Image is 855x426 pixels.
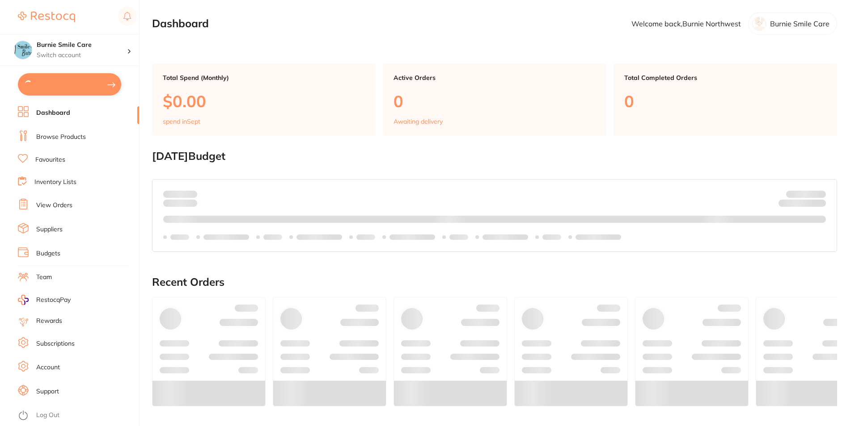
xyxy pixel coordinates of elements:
p: Welcome back, Burnie Northwest [631,20,741,28]
p: Labels [356,234,375,241]
a: View Orders [36,201,72,210]
span: RestocqPay [36,296,71,305]
button: Log Out [18,409,136,423]
h4: Burnie Smile Care [37,41,127,50]
p: Labels [170,234,189,241]
p: Active Orders [394,74,596,81]
a: Budgets [36,249,60,258]
p: month [163,198,197,209]
p: 0 [394,92,596,110]
a: RestocqPay [18,295,71,305]
a: Suppliers [36,225,63,234]
p: Budget: [786,190,826,197]
p: Labels [263,234,282,241]
p: Total Spend (Monthly) [163,74,365,81]
p: Awaiting delivery [394,118,443,125]
img: Burnie Smile Care [14,41,32,59]
p: Switch account [37,51,127,60]
a: Account [36,363,60,372]
p: Burnie Smile Care [770,20,830,28]
p: Labels extended [203,234,249,241]
img: Restocq Logo [18,12,75,22]
h2: [DATE] Budget [152,150,837,163]
strong: $NaN [808,190,826,198]
p: Total Completed Orders [624,74,826,81]
p: Labels extended [483,234,528,241]
p: spend in Sept [163,118,200,125]
a: Browse Products [36,133,86,142]
a: Restocq Logo [18,7,75,27]
img: RestocqPay [18,295,29,305]
a: Rewards [36,317,62,326]
a: Active Orders0Awaiting delivery [383,63,606,136]
a: Log Out [36,411,59,420]
p: Labels extended [296,234,342,241]
p: Labels extended [576,234,621,241]
p: 0 [624,92,826,110]
a: Total Completed Orders0 [614,63,837,136]
p: Labels [542,234,561,241]
strong: $0.00 [810,201,826,209]
a: Dashboard [36,109,70,117]
a: Inventory Lists [34,178,76,187]
p: Labels extended [389,234,435,241]
p: Labels [449,234,468,241]
p: $0.00 [163,92,365,110]
h2: Dashboard [152,17,209,30]
a: Favourites [35,155,65,164]
a: Support [36,387,59,396]
a: Subscriptions [36,339,75,348]
a: Total Spend (Monthly)$0.00spend inSept [152,63,376,136]
strong: $0.00 [182,190,197,198]
h2: Recent Orders [152,276,837,288]
p: Remaining: [779,198,826,209]
p: Spent: [163,190,197,197]
a: Team [36,273,52,282]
